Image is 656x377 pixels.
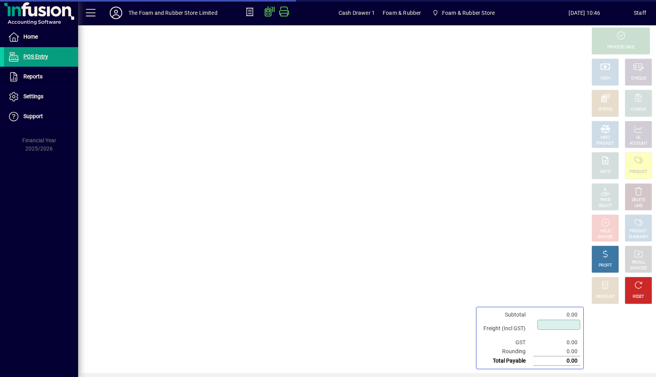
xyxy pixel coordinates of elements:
a: Home [4,27,78,47]
span: Foam & Rubber Store [442,7,495,19]
div: EFTPOS [598,107,613,113]
td: 0.00 [533,356,580,366]
span: Reports [23,73,43,80]
div: SELECT [599,203,612,209]
div: INVOICE [598,234,612,240]
div: DISCOUNT [596,294,615,300]
td: 0.00 [533,338,580,347]
div: CHEQUE [631,76,646,81]
div: Staff [634,7,646,19]
a: Reports [4,67,78,87]
button: Profile [103,6,128,20]
span: Home [23,34,38,40]
div: CASH [600,76,610,81]
td: Freight (Incl GST) [480,319,533,338]
span: Foam & Rubber Store [429,6,498,20]
td: 0.00 [533,347,580,356]
td: Subtotal [480,310,533,319]
a: Support [4,107,78,126]
div: NOTE [600,169,610,175]
div: The Foam and Rubber Store Limited [128,7,217,19]
span: Foam & Rubber [383,7,421,19]
div: SUMMARY [629,234,648,240]
a: Settings [4,87,78,106]
div: RESET [633,294,644,300]
span: Support [23,113,43,119]
div: DELETE [632,197,645,203]
span: Cash Drawer 1 [339,7,375,19]
td: Total Payable [480,356,533,366]
div: HOLD [600,228,610,234]
div: GL [636,135,641,141]
span: POS Entry [23,53,48,60]
td: GST [480,338,533,347]
div: INVOICES [630,265,647,271]
div: PRODUCT [596,141,614,147]
div: PRODUCT [629,169,647,175]
span: [DATE] 10:46 [535,7,634,19]
div: PROCESS SALE [607,44,635,50]
span: Settings [23,93,43,99]
div: MISC [601,135,610,141]
td: Rounding [480,347,533,356]
div: CHARGE [631,107,646,113]
div: PRODUCT [629,228,647,234]
td: 0.00 [533,310,580,319]
div: RECALL [632,260,645,265]
div: ACCOUNT [629,141,647,147]
div: LINE [635,203,642,209]
div: PROFIT [599,263,612,269]
div: PRICE [600,197,611,203]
